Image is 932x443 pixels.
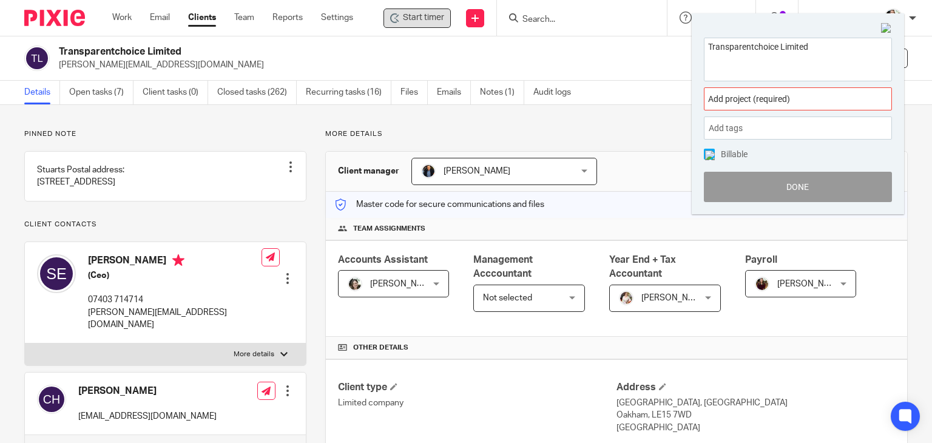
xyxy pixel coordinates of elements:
span: Payroll [745,255,777,265]
a: Open tasks (7) [69,81,133,104]
div: Transparentchoice Limited [383,8,451,28]
a: Team [234,12,254,24]
p: [GEOGRAPHIC_DATA] [616,422,895,434]
i: Primary [172,254,184,266]
textarea: Transparentchoice Limited [704,38,891,78]
span: Team assignments [353,224,425,234]
p: [PERSON_NAME][EMAIL_ADDRESS][DOMAIN_NAME] [59,59,743,71]
a: Notes (1) [480,81,524,104]
img: MaxAcc_Sep21_ElliDeanPhoto_030.jpg [883,8,903,28]
img: Kayleigh%20Henson.jpeg [619,291,633,305]
h4: Client type [338,381,616,394]
span: Management Acccountant [473,255,533,279]
h4: Address [616,381,895,394]
img: Close [881,23,892,34]
img: checked.png [705,150,715,160]
img: Pixie [24,10,85,26]
span: Billable [721,150,748,158]
img: MaxAcc_Sep21_ElliDeanPhoto_030.jpg [755,277,769,291]
img: svg%3E [37,254,76,293]
p: More details [234,350,274,359]
h4: [PERSON_NAME] [78,385,217,397]
span: [PERSON_NAME] [777,280,844,288]
span: Other details [353,343,408,353]
span: Accounts Assistant [338,255,428,265]
button: Done [704,172,892,202]
a: Files [400,81,428,104]
a: Emails [437,81,471,104]
img: barbara-raine-.jpg [348,277,362,291]
p: Master code for secure communications and files [335,198,544,211]
a: Audit logs [533,81,580,104]
span: [PERSON_NAME] [370,280,437,288]
span: Add project (required) [708,93,861,106]
h4: [PERSON_NAME] [88,254,262,269]
a: Details [24,81,60,104]
img: svg%3E [37,385,66,414]
img: martin-hickman.jpg [421,164,436,178]
a: Reports [272,12,303,24]
span: Add tags [709,119,749,138]
p: 07403 714714 [88,294,262,306]
input: Search [521,15,630,25]
p: [EMAIL_ADDRESS][DOMAIN_NAME] [78,410,217,422]
p: Client contacts [24,220,306,229]
a: Email [150,12,170,24]
p: Oakham, LE15 7WD [616,409,895,421]
a: Client tasks (0) [143,81,208,104]
span: Year End + Tax Accountant [609,255,676,279]
p: [PERSON_NAME] [811,12,877,24]
span: Start timer [403,12,444,24]
a: Work [112,12,132,24]
p: Pinned note [24,129,306,139]
span: [PERSON_NAME] [444,167,510,175]
a: Settings [321,12,353,24]
span: [PERSON_NAME] [641,294,708,302]
img: svg%3E [24,46,50,71]
h3: Client manager [338,165,399,177]
h5: (Ceo) [88,269,262,282]
a: Closed tasks (262) [217,81,297,104]
span: Not selected [483,294,532,302]
p: More details [325,129,908,139]
h2: Transparentchoice Limited [59,46,606,58]
a: Clients [188,12,216,24]
p: Limited company [338,397,616,409]
a: Recurring tasks (16) [306,81,391,104]
p: [PERSON_NAME][EMAIL_ADDRESS][DOMAIN_NAME] [88,306,262,331]
p: [GEOGRAPHIC_DATA], [GEOGRAPHIC_DATA] [616,397,895,409]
